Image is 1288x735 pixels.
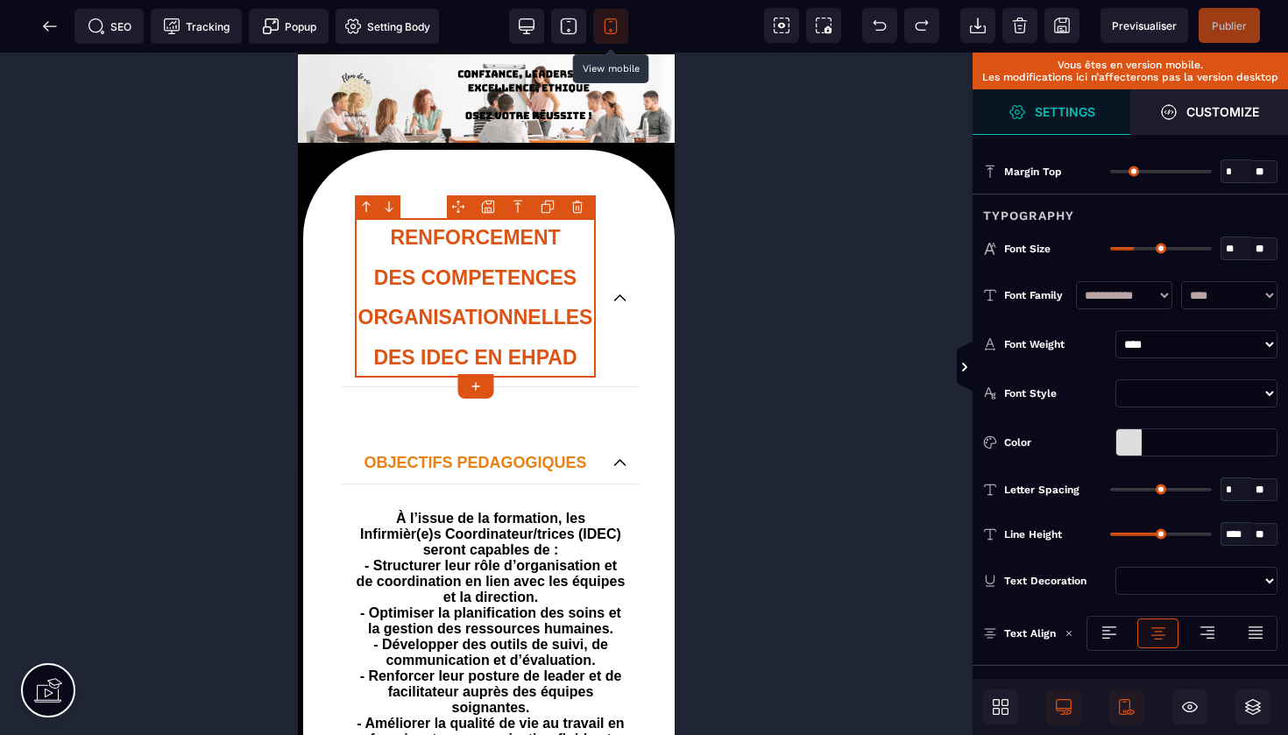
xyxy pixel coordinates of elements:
[1065,629,1073,638] img: loading
[1035,105,1095,118] strong: Settings
[1212,19,1247,32] span: Publier
[1004,483,1079,497] span: Letter Spacing
[764,8,799,43] span: View components
[1004,165,1062,179] span: Margin Top
[1109,689,1144,724] span: Mobile Only
[806,8,841,43] span: Screenshot
[57,166,298,325] p: RENFORCEMENT DES COMPETENCES ORGANISATIONNELLES DES IDEC EN EHPAD
[1004,434,1108,451] div: Color
[57,398,298,422] p: OBJECTIFS PEDAGOGIQUES
[973,89,1130,135] span: Settings
[973,194,1288,226] div: Typography
[1172,689,1207,724] span: Hide/Show Block
[981,59,1279,71] p: Vous êtes en version mobile.
[1186,105,1259,118] strong: Customize
[1004,242,1051,256] span: Font Size
[1004,286,1067,304] div: Font Family
[1046,689,1081,724] span: Desktop Only
[1004,336,1108,353] div: Font Weight
[973,665,1288,697] div: Padding
[1004,572,1108,590] div: Text Decoration
[1235,689,1270,724] span: Open Layers
[344,18,430,35] span: Setting Body
[983,689,1018,724] span: Open Blocks
[262,18,316,35] span: Popup
[1100,8,1188,43] span: Preview
[1004,527,1062,541] span: Line Height
[1004,385,1108,402] div: Font Style
[88,18,131,35] span: SEO
[163,18,230,35] span: Tracking
[1112,19,1177,32] span: Previsualiser
[981,71,1279,83] p: Les modifications ici n’affecterons pas la version desktop
[983,625,1056,642] p: Text Align
[1130,89,1288,135] span: Open Style Manager
[57,454,329,715] text: À l’issue de la formation, les Infirmièr(e)s Coordinateur/trices (IDEC) seront capables de : - St...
